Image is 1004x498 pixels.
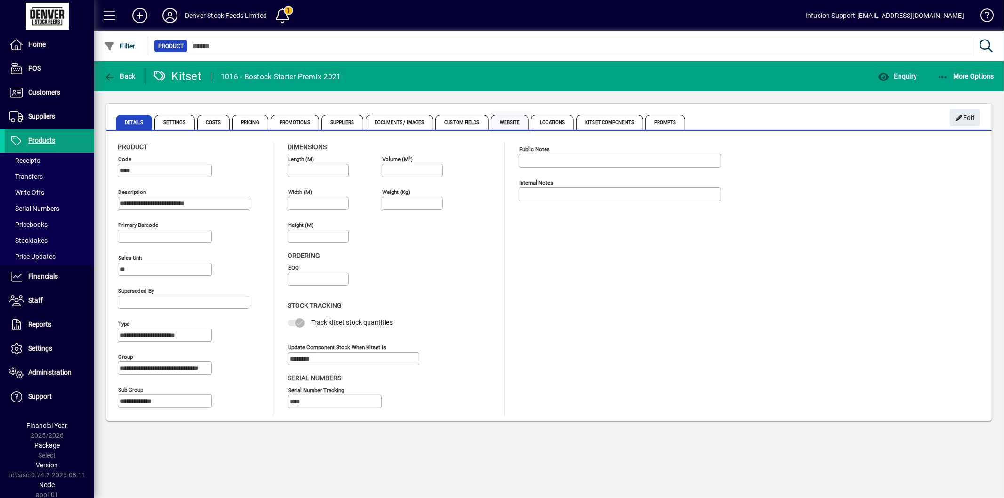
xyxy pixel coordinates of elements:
[531,115,574,130] span: Locations
[491,115,529,130] span: Website
[5,33,94,56] a: Home
[5,169,94,185] a: Transfers
[519,146,550,153] mat-label: Public Notes
[973,2,992,32] a: Knowledge Base
[28,321,51,328] span: Reports
[94,68,146,85] app-page-header-button: Back
[28,64,41,72] span: POS
[5,361,94,385] a: Administration
[28,369,72,376] span: Administration
[5,217,94,233] a: Pricebooks
[288,344,386,350] mat-label: Update component stock when kitset is
[950,109,980,126] button: Edit
[125,7,155,24] button: Add
[118,222,158,228] mat-label: Primary barcode
[288,252,320,259] span: Ordering
[232,115,268,130] span: Pricing
[875,68,919,85] button: Enquiry
[409,155,411,160] sup: 3
[118,321,129,327] mat-label: Type
[5,385,94,409] a: Support
[28,40,46,48] span: Home
[288,189,312,195] mat-label: Width (m)
[158,41,184,51] span: Product
[645,115,685,130] span: Prompts
[118,353,133,360] mat-label: Group
[271,115,319,130] span: Promotions
[5,313,94,337] a: Reports
[382,189,410,195] mat-label: Weight (Kg)
[5,249,94,265] a: Price Updates
[288,386,344,393] mat-label: Serial Number tracking
[36,461,58,469] span: Version
[576,115,643,130] span: Kitset Components
[5,105,94,129] a: Suppliers
[28,297,43,304] span: Staff
[5,185,94,201] a: Write Offs
[9,157,40,164] span: Receipts
[154,115,195,130] span: Settings
[9,221,48,228] span: Pricebooks
[28,273,58,280] span: Financials
[185,8,267,23] div: Denver Stock Feeds Limited
[5,337,94,361] a: Settings
[102,68,138,85] button: Back
[288,302,342,309] span: Stock Tracking
[34,442,60,449] span: Package
[955,110,975,126] span: Edit
[28,393,52,400] span: Support
[28,345,52,352] span: Settings
[288,222,313,228] mat-label: Height (m)
[102,38,138,55] button: Filter
[366,115,434,130] span: Documents / Images
[9,189,44,196] span: Write Offs
[5,265,94,289] a: Financials
[28,137,55,144] span: Products
[288,143,327,151] span: Dimensions
[9,205,59,212] span: Serial Numbers
[28,88,60,96] span: Customers
[382,156,413,162] mat-label: Volume (m )
[153,69,202,84] div: Kitset
[197,115,230,130] span: Costs
[118,189,146,195] mat-label: Description
[9,253,56,260] span: Price Updates
[155,7,185,24] button: Profile
[118,143,147,151] span: Product
[288,265,299,271] mat-label: EOQ
[288,374,341,382] span: Serial Numbers
[935,68,997,85] button: More Options
[40,481,55,489] span: Node
[118,156,131,162] mat-label: Code
[5,153,94,169] a: Receipts
[878,72,917,80] span: Enquiry
[5,57,94,80] a: POS
[9,237,48,244] span: Stocktakes
[5,201,94,217] a: Serial Numbers
[5,233,94,249] a: Stocktakes
[937,72,995,80] span: More Options
[118,288,154,294] mat-label: Superseded by
[104,72,136,80] span: Back
[118,386,143,393] mat-label: Sub group
[28,112,55,120] span: Suppliers
[9,173,43,180] span: Transfers
[221,69,341,84] div: 1016 - Bostock Starter Premix 2021
[118,255,142,261] mat-label: Sales unit
[321,115,363,130] span: Suppliers
[116,115,152,130] span: Details
[27,422,68,429] span: Financial Year
[104,42,136,50] span: Filter
[435,115,488,130] span: Custom Fields
[288,156,314,162] mat-label: Length (m)
[5,81,94,104] a: Customers
[519,179,553,186] mat-label: Internal Notes
[311,319,393,326] span: Track kitset stock quantities
[5,289,94,313] a: Staff
[805,8,964,23] div: Infusion Support [EMAIL_ADDRESS][DOMAIN_NAME]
